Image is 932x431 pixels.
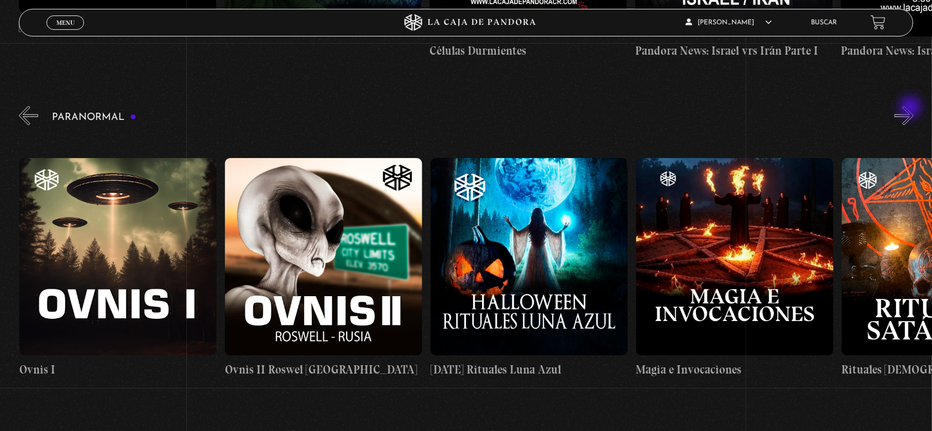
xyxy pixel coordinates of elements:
[431,134,628,403] a: [DATE] Rituales Luna Azul
[811,19,837,26] a: Buscar
[225,134,422,403] a: Ovnis II Roswel [GEOGRAPHIC_DATA]
[894,106,914,125] button: Next
[19,18,216,35] h4: [PERSON_NAME] / [PERSON_NAME]
[636,134,834,403] a: Magia e Invocaciones
[19,361,217,379] h4: Ovnis I
[636,361,834,379] h4: Magia e Invocaciones
[56,19,75,26] span: Menu
[430,42,627,60] h4: Células Durmientes
[871,15,886,30] a: View your shopping cart
[19,106,38,125] button: Previous
[53,28,78,36] span: Cerrar
[19,134,217,403] a: Ovnis I
[635,42,832,60] h4: Pandora News: Israel vrs Irán Parte I
[52,112,137,123] h3: Paranormal
[685,19,772,26] span: [PERSON_NAME]
[225,361,422,379] h4: Ovnis II Roswel [GEOGRAPHIC_DATA]
[431,361,628,379] h4: [DATE] Rituales Luna Azul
